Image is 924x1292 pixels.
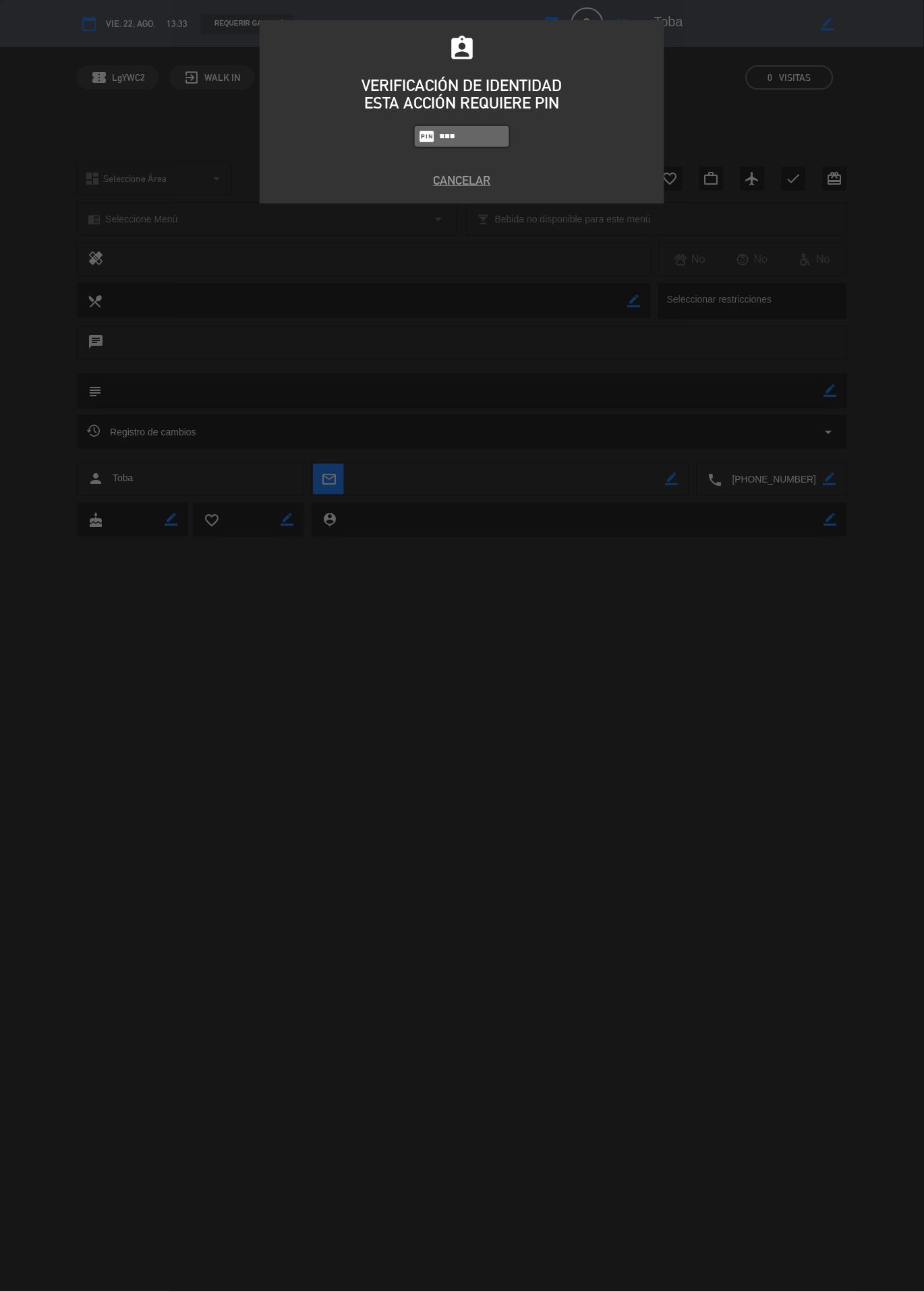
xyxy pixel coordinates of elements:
div: VERIFICACIÓN DE IDENTIDAD [270,77,654,94]
i: assignment_ind [448,34,476,63]
input: 1234 [438,129,506,144]
div: ESTA ACCIÓN REQUIERE PIN [270,94,654,112]
button: Cancelar [270,171,654,189]
i: fiber_pin [418,128,435,145]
